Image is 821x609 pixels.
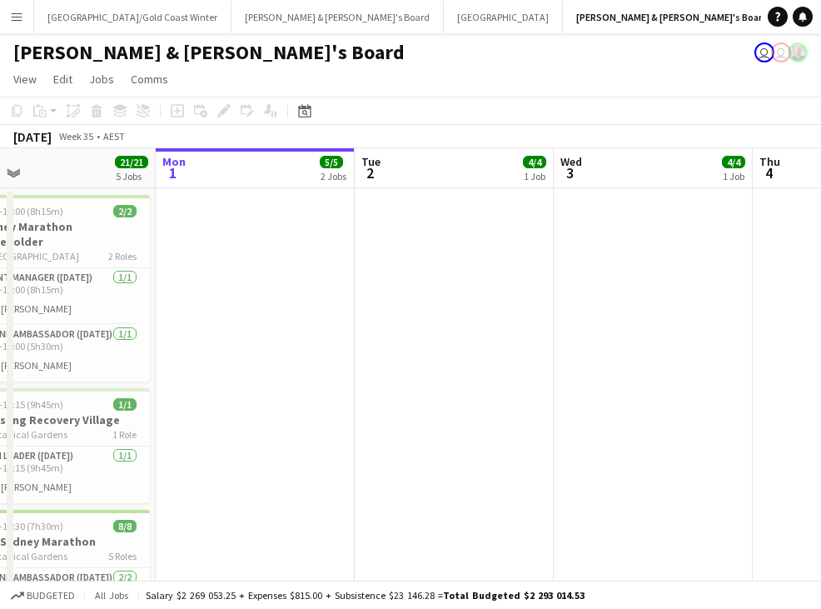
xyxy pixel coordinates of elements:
[89,72,114,87] span: Jobs
[131,72,168,87] span: Comms
[560,154,582,169] span: Wed
[13,128,52,145] div: [DATE]
[160,163,186,182] span: 1
[523,156,546,168] span: 4/4
[443,589,585,602] span: Total Budgeted $2 293 014.53
[321,170,346,182] div: 2 Jobs
[53,72,72,87] span: Edit
[92,589,132,602] span: All jobs
[722,156,745,168] span: 4/4
[103,130,125,142] div: AEST
[754,42,774,62] app-user-avatar: Jenny Tu
[759,154,780,169] span: Thu
[34,1,231,33] button: [GEOGRAPHIC_DATA]/Gold Coast Winter
[108,250,137,262] span: 2 Roles
[524,170,545,182] div: 1 Job
[757,163,780,182] span: 4
[231,1,444,33] button: [PERSON_NAME] & [PERSON_NAME]'s Board
[771,42,791,62] app-user-avatar: Jenny Tu
[8,587,77,605] button: Budgeted
[112,428,137,441] span: 1 Role
[113,205,137,217] span: 2/2
[558,163,582,182] span: 3
[108,550,137,562] span: 5 Roles
[788,42,808,62] app-user-avatar: Neil Burton
[7,68,43,90] a: View
[113,520,137,532] span: 8/8
[13,40,405,65] h1: [PERSON_NAME] & [PERSON_NAME]'s Board
[563,1,782,33] button: [PERSON_NAME] & [PERSON_NAME]'s Board
[723,170,744,182] div: 1 Job
[47,68,79,90] a: Edit
[359,163,381,182] span: 2
[361,154,381,169] span: Tue
[13,72,37,87] span: View
[116,170,147,182] div: 5 Jobs
[27,590,75,602] span: Budgeted
[82,68,121,90] a: Jobs
[124,68,175,90] a: Comms
[162,154,186,169] span: Mon
[115,156,148,168] span: 21/21
[146,589,585,602] div: Salary $2 269 053.25 + Expenses $815.00 + Subsistence $23 146.28 =
[55,130,97,142] span: Week 35
[320,156,343,168] span: 5/5
[444,1,563,33] button: [GEOGRAPHIC_DATA]
[113,398,137,411] span: 1/1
